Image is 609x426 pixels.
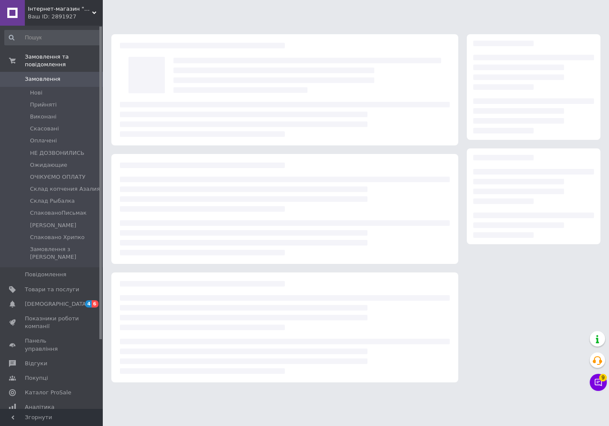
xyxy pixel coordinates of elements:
span: Замовлення [25,75,60,83]
span: Показники роботи компанії [25,315,79,330]
span: Покупці [25,374,48,382]
span: Ожидающие [30,161,67,169]
span: Скасовані [30,125,59,133]
span: Замовлення та повідомлення [25,53,103,68]
span: 9 [599,373,607,381]
span: СпакованоПисьмак [30,209,87,217]
span: 6 [92,300,99,308]
span: Склад копчения Азалия [30,185,100,193]
span: Склад Рыбалка [30,197,75,205]
span: Оплачені [30,137,57,145]
span: Інтернет-магазин "Азалія" [28,5,92,13]
span: 4 [85,300,92,308]
span: Повідомлення [25,271,66,278]
div: Ваш ID: 2891927 [28,13,103,21]
span: Нові [30,89,42,97]
span: Відгуки [25,360,47,367]
span: НЕ ДОЗВОНИЛИСЬ [30,149,84,157]
span: Спаковано Хрипко [30,234,84,241]
span: Прийняті [30,101,57,109]
input: Пошук [4,30,101,45]
span: [DEMOGRAPHIC_DATA] [25,300,88,308]
span: [PERSON_NAME] [30,222,76,229]
span: ОЧІКУЄМО ОПЛАТУ [30,173,85,181]
span: Панель управління [25,337,79,352]
span: Каталог ProSale [25,389,71,396]
span: Виконані [30,113,57,121]
button: Чат з покупцем9 [590,374,607,391]
span: Товари та послуги [25,286,79,293]
span: Замовлення з [PERSON_NAME] [30,246,100,261]
span: Аналітика [25,403,54,411]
